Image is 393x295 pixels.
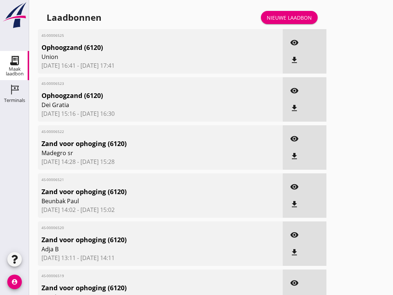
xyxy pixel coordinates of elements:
i: file_download [290,104,299,113]
i: visibility [290,86,299,95]
span: 4S-00006519 [41,273,239,279]
span: [DATE] 16:41 - [DATE] 17:41 [41,61,279,70]
img: logo-small.a267ee39.svg [1,2,28,29]
span: Ophoogzand (6120) [41,43,239,52]
span: Zand voor ophoging (6120) [41,235,239,245]
span: [DATE] 15:16 - [DATE] 16:30 [41,109,279,118]
a: Nieuwe laadbon [261,11,318,24]
span: 4S-00006520 [41,225,239,231]
i: file_download [290,248,299,257]
span: [DATE] 13:11 - [DATE] 14:11 [41,253,279,262]
i: file_download [290,200,299,209]
span: Zand voor ophoging (6120) [41,187,239,197]
span: Adja B [41,245,239,253]
span: Madegro sr [41,149,239,157]
span: Dei Gratia [41,101,239,109]
i: visibility [290,231,299,239]
div: Laadbonnen [47,12,102,23]
i: file_download [290,152,299,161]
i: visibility [290,134,299,143]
i: visibility [290,279,299,287]
span: 4S-00006522 [41,129,239,134]
span: Union [41,52,239,61]
span: Zand voor ophoging (6120) [41,283,239,293]
span: Zand voor ophoging (6120) [41,139,239,149]
i: visibility [290,38,299,47]
span: Ophoogzand (6120) [41,91,239,101]
span: Beunbak Paul [41,197,239,205]
span: [DATE] 14:02 - [DATE] 15:02 [41,205,279,214]
span: 4S-00006523 [41,81,239,86]
i: file_download [290,56,299,64]
span: [DATE] 14:28 - [DATE] 15:28 [41,157,279,166]
div: Nieuwe laadbon [267,14,312,21]
span: 4S-00006521 [41,177,239,182]
span: 4S-00006525 [41,33,239,38]
div: Terminals [4,98,25,103]
i: account_circle [7,275,22,289]
i: visibility [290,182,299,191]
